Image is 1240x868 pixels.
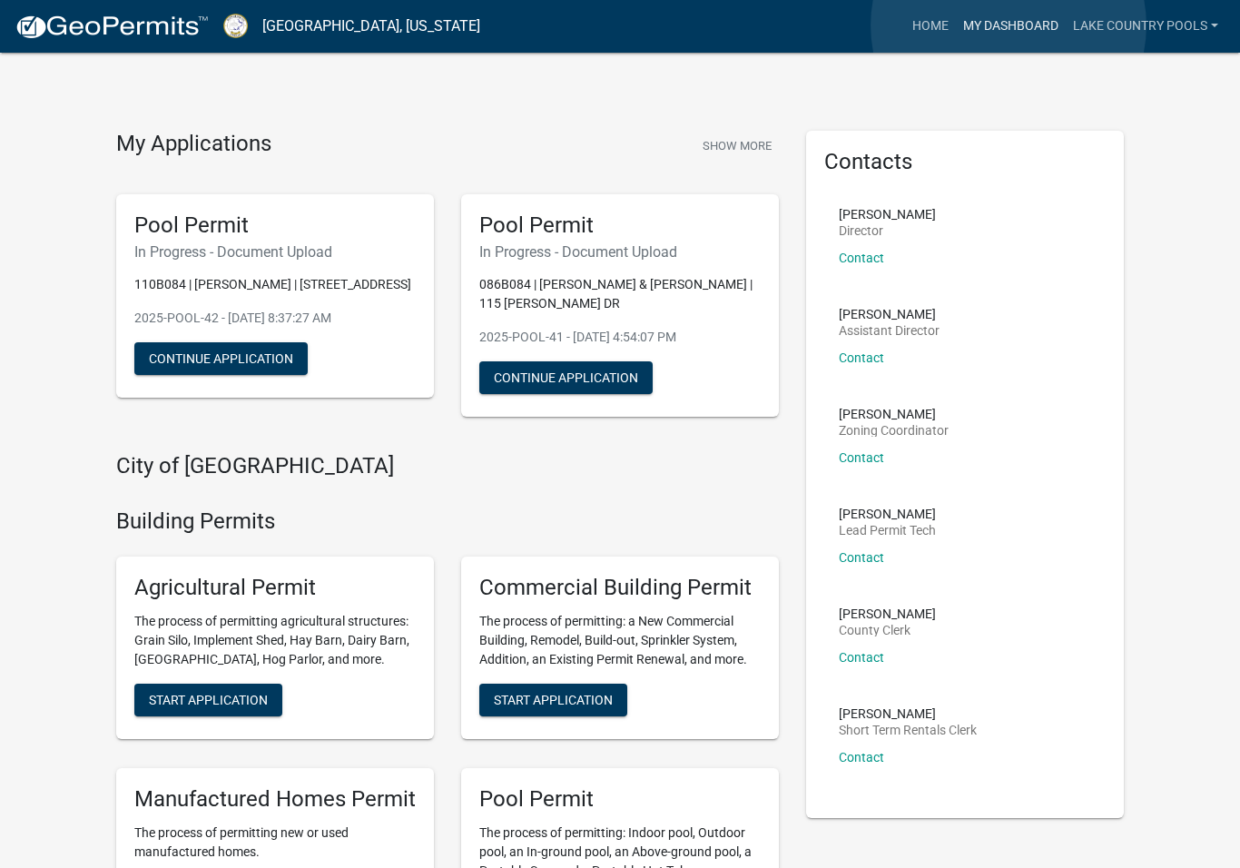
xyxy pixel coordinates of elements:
[479,786,761,813] h5: Pool Permit
[479,275,761,313] p: 086B084 | [PERSON_NAME] & [PERSON_NAME] | 115 [PERSON_NAME] DR
[149,692,268,706] span: Start Application
[134,243,416,261] h6: In Progress - Document Upload
[116,508,779,535] h4: Building Permits
[134,824,416,862] p: The process of permitting new or used manufactured homes.
[134,684,282,716] button: Start Application
[839,724,977,736] p: Short Term Rentals Clerk
[839,650,884,665] a: Contact
[839,607,936,620] p: [PERSON_NAME]
[479,243,761,261] h6: In Progress - Document Upload
[134,212,416,239] h5: Pool Permit
[839,550,884,565] a: Contact
[479,361,653,394] button: Continue Application
[839,408,949,420] p: [PERSON_NAME]
[116,453,779,479] h4: City of [GEOGRAPHIC_DATA]
[839,308,940,321] p: [PERSON_NAME]
[839,224,936,237] p: Director
[1066,9,1225,44] a: Lake Country Pools
[695,131,779,161] button: Show More
[839,508,936,520] p: [PERSON_NAME]
[905,9,956,44] a: Home
[824,149,1106,175] h5: Contacts
[134,342,308,375] button: Continue Application
[839,450,884,465] a: Contact
[134,575,416,601] h5: Agricultural Permit
[839,707,977,720] p: [PERSON_NAME]
[839,624,936,636] p: County Clerk
[956,9,1066,44] a: My Dashboard
[839,750,884,764] a: Contact
[839,350,884,365] a: Contact
[839,424,949,437] p: Zoning Coordinator
[134,275,416,294] p: 110B084 | [PERSON_NAME] | [STREET_ADDRESS]
[479,575,761,601] h5: Commercial Building Permit
[839,208,936,221] p: [PERSON_NAME]
[262,11,480,42] a: [GEOGRAPHIC_DATA], [US_STATE]
[839,524,936,537] p: Lead Permit Tech
[479,612,761,669] p: The process of permitting: a New Commercial Building, Remodel, Build-out, Sprinkler System, Addit...
[479,328,761,347] p: 2025-POOL-41 - [DATE] 4:54:07 PM
[116,131,271,158] h4: My Applications
[134,786,416,813] h5: Manufactured Homes Permit
[839,251,884,265] a: Contact
[223,14,248,38] img: Putnam County, Georgia
[479,212,761,239] h5: Pool Permit
[134,612,416,669] p: The process of permitting agricultural structures: Grain Silo, Implement Shed, Hay Barn, Dairy Ba...
[839,324,940,337] p: Assistant Director
[479,684,627,716] button: Start Application
[134,309,416,328] p: 2025-POOL-42 - [DATE] 8:37:27 AM
[494,692,613,706] span: Start Application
